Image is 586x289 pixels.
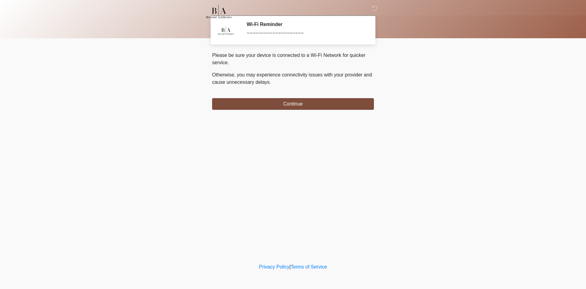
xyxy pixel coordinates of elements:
img: Beyond Aesthetics Oregon Logo [206,5,232,19]
button: Continue [212,98,374,110]
a: Privacy Policy [259,264,290,269]
a: Terms of Service [291,264,327,269]
p: Please be sure your device is connected to a Wi-Fi Network for quicker service. [212,52,374,66]
span: . [270,80,271,85]
h2: Wi-Fi Reminder [247,21,365,27]
img: Agent Avatar [217,21,235,40]
p: Otherwise, you may experience connectivity issues with your provider and cause unnecessary delays [212,71,374,86]
div: ~~~~~~~~~~~~~~~~~~~~ [247,30,365,37]
a: | [289,264,291,269]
